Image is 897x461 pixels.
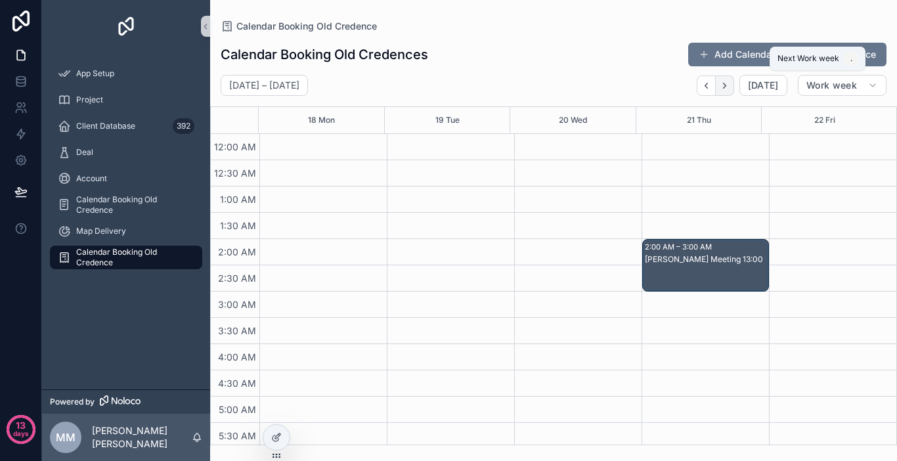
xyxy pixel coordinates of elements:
[92,424,192,450] p: [PERSON_NAME] [PERSON_NAME]
[215,299,259,310] span: 3:00 AM
[50,219,202,243] a: Map Delivery
[13,424,29,443] p: days
[50,141,202,164] a: Deal
[559,107,587,133] button: 20 Wed
[42,389,210,414] a: Powered by
[308,107,335,133] button: 18 Mon
[211,141,259,152] span: 12:00 AM
[50,88,202,112] a: Project
[217,194,259,205] span: 1:00 AM
[50,193,202,217] a: Calendar Booking Old Credence
[688,43,886,66] button: Add Calendar Booking Old Credence
[739,75,787,96] button: [DATE]
[76,226,126,236] span: Map Delivery
[76,173,107,184] span: Account
[50,62,202,85] a: App Setup
[50,397,95,407] span: Powered by
[217,220,259,231] span: 1:30 AM
[76,121,135,131] span: Client Database
[56,429,76,445] span: MM
[50,114,202,138] a: Client Database392
[215,351,259,362] span: 4:00 AM
[435,107,460,133] button: 19 Tue
[748,79,779,91] span: [DATE]
[697,76,716,96] button: Back
[221,20,377,33] a: Calendar Booking Old Credence
[76,68,114,79] span: App Setup
[645,240,715,253] div: 2:00 AM – 3:00 AM
[42,53,210,286] div: scrollable content
[76,194,189,215] span: Calendar Booking Old Credence
[814,107,835,133] button: 22 Fri
[806,79,857,91] span: Work week
[716,76,734,96] button: Next
[229,79,299,92] h2: [DATE] – [DATE]
[798,75,886,96] button: Work week
[215,325,259,336] span: 3:30 AM
[777,53,839,64] span: Next Work week
[215,430,259,441] span: 5:30 AM
[76,95,103,105] span: Project
[215,378,259,389] span: 4:30 AM
[76,147,93,158] span: Deal
[215,404,259,415] span: 5:00 AM
[846,53,856,64] span: .
[173,118,194,134] div: 392
[687,107,711,133] button: 21 Thu
[76,247,189,268] span: Calendar Booking Old Credence
[50,167,202,190] a: Account
[16,419,26,432] p: 13
[645,254,768,265] div: [PERSON_NAME] Meeting 13:00
[50,246,202,269] a: Calendar Booking Old Credence
[236,20,377,33] span: Calendar Booking Old Credence
[211,167,259,179] span: 12:30 AM
[221,45,428,64] h1: Calendar Booking Old Credences
[643,240,768,291] div: 2:00 AM – 3:00 AM[PERSON_NAME] Meeting 13:00
[116,16,137,37] img: App logo
[215,273,259,284] span: 2:30 AM
[215,246,259,257] span: 2:00 AM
